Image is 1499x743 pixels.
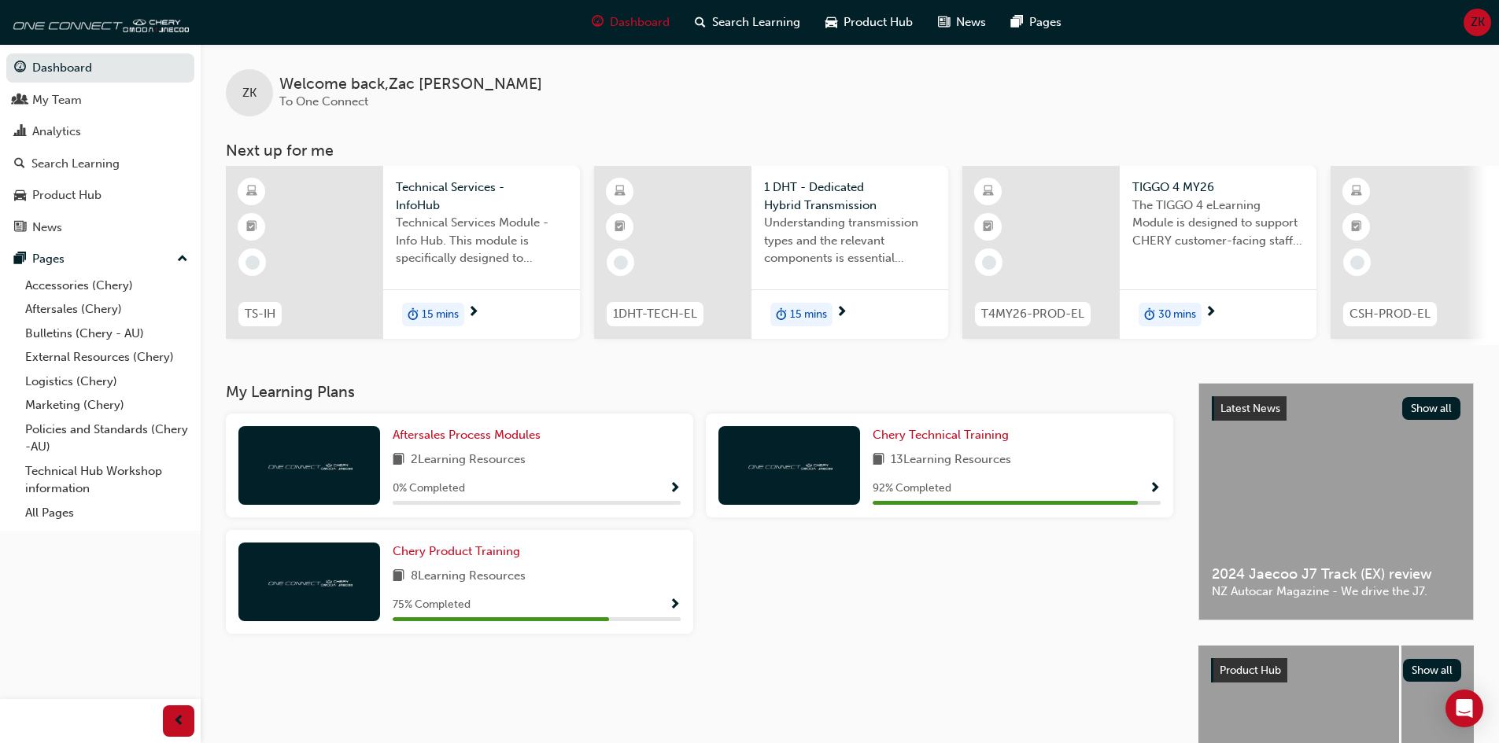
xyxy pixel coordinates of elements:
span: 1DHT-TECH-EL [613,305,697,323]
a: Logistics (Chery) [19,370,194,394]
button: DashboardMy TeamAnalyticsSearch LearningProduct HubNews [6,50,194,245]
a: Chery Technical Training [873,426,1015,444]
span: book-icon [393,567,404,587]
span: 13 Learning Resources [891,451,1011,470]
span: learningResourceType_ELEARNING-icon [246,182,257,202]
span: ZK [242,84,257,102]
a: My Team [6,86,194,115]
span: search-icon [14,157,25,171]
h3: My Learning Plans [226,383,1173,401]
span: 2024 Jaecoo J7 Track (EX) review [1212,565,1460,583]
span: booktick-icon [983,217,994,237]
span: duration-icon [776,304,787,325]
a: car-iconProduct Hub [813,6,925,39]
img: oneconnect [746,458,833,473]
span: learningResourceType_ELEARNING-icon [983,182,994,202]
span: T4MY26-PROD-EL [981,305,1084,323]
span: learningRecordVerb_NONE-icon [1350,256,1364,270]
a: 1DHT-TECH-EL1 DHT - Dedicated Hybrid TransmissionUnderstanding transmission types and the relevan... [594,166,948,339]
div: My Team [32,91,82,109]
button: Show all [1402,397,1461,420]
span: Welcome back , Zac [PERSON_NAME] [279,75,542,94]
a: Policies and Standards (Chery -AU) [19,417,194,459]
span: 75 % Completed [393,596,471,614]
span: news-icon [938,13,950,32]
button: Show Progress [1149,479,1161,498]
span: pages-icon [14,252,26,267]
span: learningRecordVerb_NONE-icon [982,256,996,270]
button: Show Progress [669,479,681,498]
span: next-icon [1205,306,1217,320]
span: Understanding transmission types and the relevant components is essential knowledge required for ... [764,214,936,267]
a: pages-iconPages [999,6,1074,39]
span: 0 % Completed [393,480,465,498]
span: 15 mins [790,306,827,324]
a: Dashboard [6,53,194,83]
span: NZ Autocar Magazine - We drive the J7. [1212,583,1460,601]
span: ZK [1471,13,1485,31]
div: Product Hub [32,186,102,204]
a: News [6,213,194,242]
a: news-iconNews [925,6,999,39]
span: Show Progress [1149,482,1161,496]
span: TS-IH [245,305,275,323]
span: CSH-PROD-EL [1349,305,1431,323]
span: people-icon [14,94,26,108]
span: guage-icon [14,61,26,75]
button: Pages [6,245,194,274]
span: learningRecordVerb_NONE-icon [614,256,628,270]
a: Latest NewsShow all2024 Jaecoo J7 Track (EX) reviewNZ Autocar Magazine - We drive the J7. [1198,383,1474,620]
span: Show Progress [669,482,681,496]
span: learningResourceType_ELEARNING-icon [1351,182,1362,202]
a: Product HubShow all [1211,658,1461,683]
span: TIGGO 4 MY26 [1132,178,1304,197]
span: Search Learning [712,13,800,31]
a: Aftersales Process Modules [393,426,547,444]
span: 2 Learning Resources [411,451,526,470]
a: Product Hub [6,181,194,210]
span: car-icon [825,13,837,32]
span: booktick-icon [1351,217,1362,237]
a: Bulletins (Chery - AU) [19,322,194,346]
span: 30 mins [1158,306,1196,324]
div: Analytics [32,123,81,141]
a: TS-IHTechnical Services - InfoHubTechnical Services Module - Info Hub. This module is specificall... [226,166,580,339]
span: next-icon [467,306,479,320]
a: Marketing (Chery) [19,393,194,417]
span: Technical Services Module - Info Hub. This module is specifically designed to address the require... [396,214,567,267]
img: oneconnect [8,6,189,38]
span: prev-icon [173,712,185,731]
span: The TIGGO 4 eLearning Module is designed to support CHERY customer-facing staff with the product ... [1132,197,1304,250]
span: next-icon [836,306,847,320]
span: Pages [1029,13,1061,31]
a: search-iconSearch Learning [682,6,813,39]
span: duration-icon [1144,304,1155,325]
div: News [32,219,62,237]
a: External Resources (Chery) [19,345,194,370]
span: 8 Learning Resources [411,567,526,587]
span: learningRecordVerb_NONE-icon [246,256,260,270]
a: Technical Hub Workshop information [19,459,194,501]
span: learningResourceType_ELEARNING-icon [615,182,626,202]
span: book-icon [873,451,884,470]
span: News [956,13,986,31]
a: Aftersales (Chery) [19,297,194,322]
a: Accessories (Chery) [19,274,194,298]
span: Technical Services - InfoHub [396,178,567,214]
img: oneconnect [266,574,353,589]
a: T4MY26-PROD-ELTIGGO 4 MY26The TIGGO 4 eLearning Module is designed to support CHERY customer-faci... [962,166,1316,339]
span: To One Connect [279,94,368,109]
a: Analytics [6,117,194,146]
span: Latest News [1220,402,1280,415]
span: book-icon [393,451,404,470]
div: Open Intercom Messenger [1445,690,1483,727]
span: chart-icon [14,125,26,139]
button: Show Progress [669,595,681,615]
span: duration-icon [408,304,419,325]
span: car-icon [14,189,26,203]
span: Aftersales Process Modules [393,428,541,442]
a: All Pages [19,501,194,525]
h3: Next up for me [201,142,1499,160]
